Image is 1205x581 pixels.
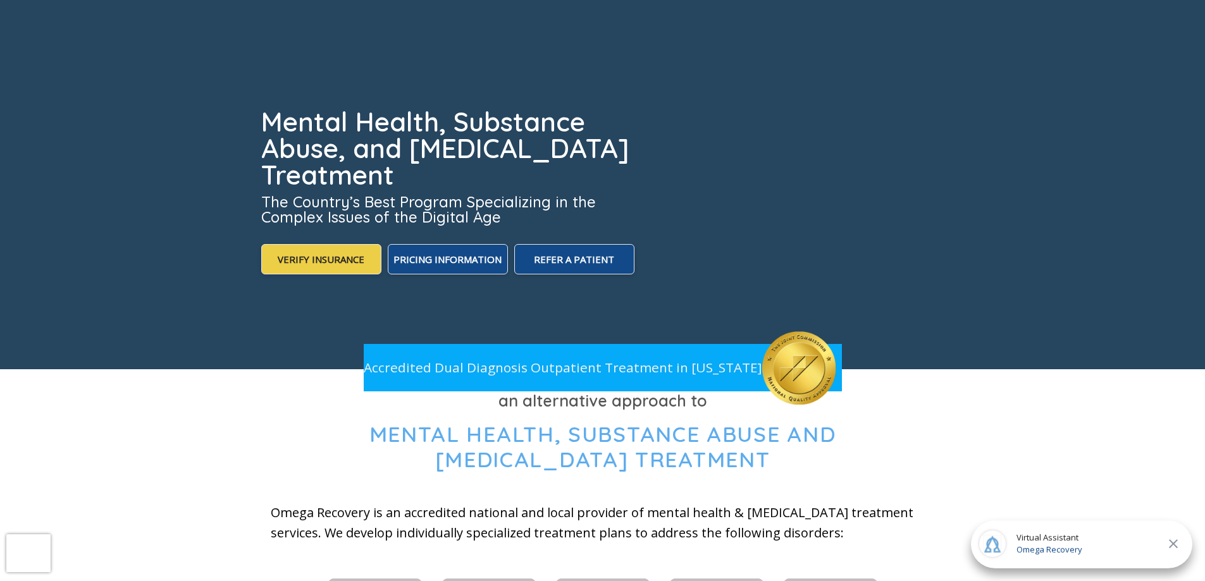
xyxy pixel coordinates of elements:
[271,503,935,543] p: Omega Recovery is an accredited national and local provider of mental health & [MEDICAL_DATA] tre...
[271,388,935,413] h3: an alternative approach to
[364,357,762,378] p: Accredited Dual Diagnosis Outpatient Treatment in [US_STATE]
[261,194,637,224] h3: The Country’s Best Program Specializing in the Complex Issues of the Digital Age
[369,420,836,474] span: Mental Health, Substance Abuse and [MEDICAL_DATA] Treatment
[261,109,637,188] h1: Mental Health, Substance Abuse, and [MEDICAL_DATA] Treatment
